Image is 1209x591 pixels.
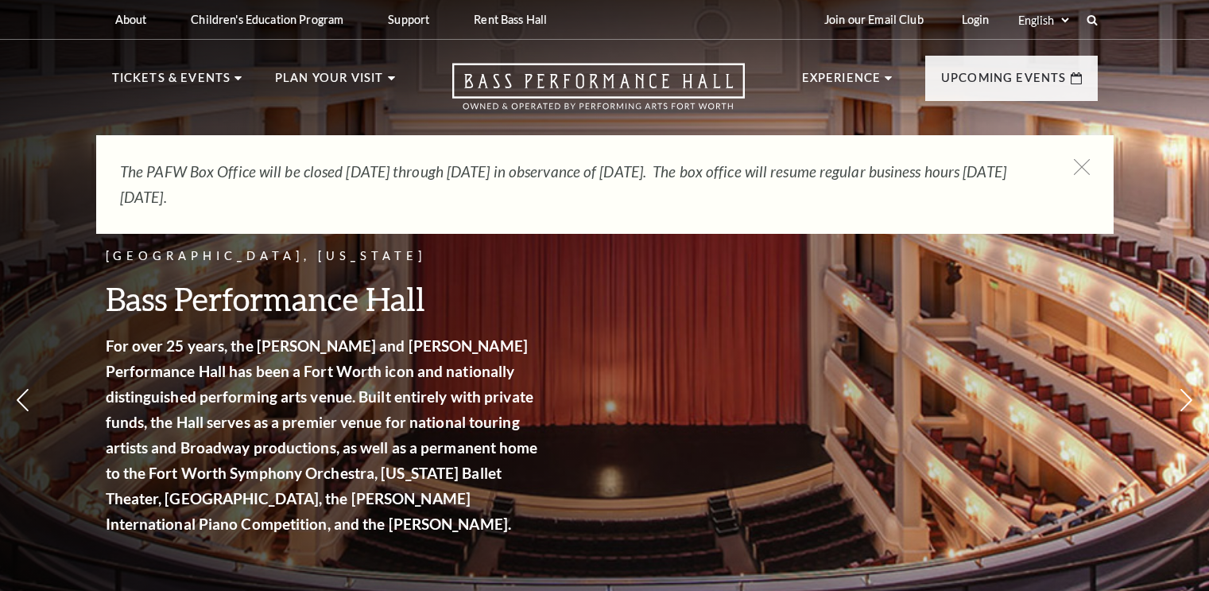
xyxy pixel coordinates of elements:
strong: For over 25 years, the [PERSON_NAME] and [PERSON_NAME] Performance Hall has been a Fort Worth ico... [106,336,538,533]
p: Plan Your Visit [275,68,384,97]
p: About [115,13,147,26]
p: Children's Education Program [191,13,343,26]
p: Support [388,13,429,26]
p: Experience [802,68,882,97]
p: Tickets & Events [112,68,231,97]
p: [GEOGRAPHIC_DATA], [US_STATE] [106,247,543,266]
em: The PAFW Box Office will be closed [DATE] through [DATE] in observance of [DATE]. The box office ... [120,162,1006,206]
p: Upcoming Events [941,68,1067,97]
select: Select: [1015,13,1071,28]
h3: Bass Performance Hall [106,278,543,319]
p: Rent Bass Hall [474,13,547,26]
